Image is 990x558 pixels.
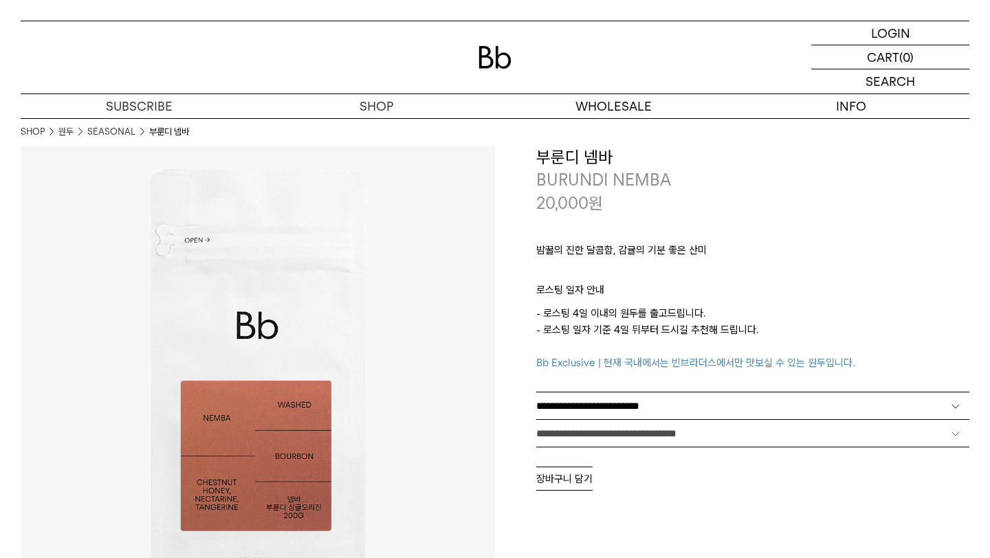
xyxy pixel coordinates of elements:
p: BURUNDI NEMBA [536,168,969,192]
a: 원두 [58,125,74,139]
p: - 로스팅 4일 이내의 원두를 출고드립니다. - 로스팅 일자 기준 4일 뒤부터 드시길 추천해 드립니다. [536,305,969,371]
a: SUBSCRIBE [21,94,258,118]
p: ㅤ [536,265,969,282]
p: LOGIN [871,21,910,45]
a: SHOP [21,125,45,139]
a: SEASONAL [87,125,135,139]
p: 밤꿀의 진한 달콤함, 감귤의 기분 좋은 산미 [536,242,969,265]
a: SHOP [258,94,495,118]
img: 로고 [478,46,511,69]
p: 로스팅 일자 안내 [536,282,969,305]
p: INFO [732,94,969,118]
p: CART [867,45,899,69]
p: SEARCH [866,69,915,93]
li: 부룬디 넴바 [149,125,189,139]
a: LOGIN [811,21,969,45]
p: 20,000 [536,192,603,215]
p: WHOLESALE [495,94,732,118]
button: 장바구니 담기 [536,467,593,491]
h3: 부룬디 넴바 [536,146,969,169]
span: Bb Exclusive | 현재 국내에서는 빈브라더스에서만 맛보실 수 있는 원두입니다. [536,357,855,369]
p: (0) [899,45,914,69]
span: 원 [588,193,603,213]
a: CART (0) [811,45,969,69]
